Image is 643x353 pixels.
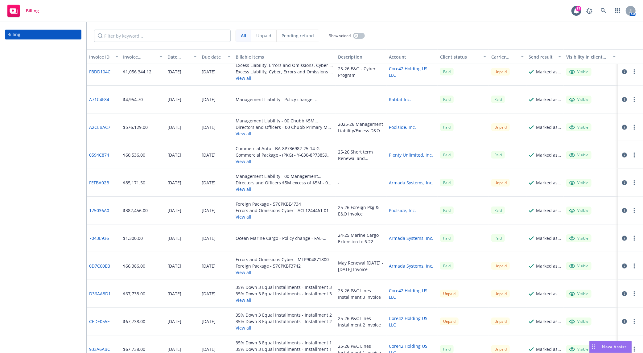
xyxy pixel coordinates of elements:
div: [DATE] [167,96,181,103]
div: Paid [491,234,505,242]
div: 35% Down 3 Equal Installments - Installment 3 [236,290,332,297]
div: Marked as sent [536,346,562,352]
div: Visible [569,291,588,297]
div: Management Liability - 00 Chubb $5M D&O/EPL/FID/Cr/K&R - J06662092 [236,117,333,124]
div: $4,954.70 [123,96,143,103]
span: Billing [26,8,39,13]
button: Client status [438,49,489,64]
div: Account [389,54,435,60]
span: Unpaid [256,32,271,39]
div: Visible [569,263,588,269]
button: Billable items [233,49,336,64]
div: Marked as sent [536,318,562,325]
div: Paid [440,234,454,242]
div: $66,386.00 [123,263,146,269]
button: Visibility in client dash [564,49,618,64]
div: Marked as sent [536,290,562,297]
a: Rabbit Inc. [389,96,411,103]
div: [DATE] [167,124,181,130]
div: 24-25 Marine Cargo Extension to 6.22 [338,232,384,245]
div: Marked as sent [536,263,562,269]
div: Carrier status [491,54,517,60]
div: [DATE] [167,68,181,75]
div: Billable items [236,54,333,60]
div: [DATE] [167,152,181,158]
div: Marked as sent [536,235,562,241]
button: Date issued [165,49,199,64]
div: Unpaid [491,123,510,131]
button: View all [236,297,332,303]
div: Paid [440,151,454,159]
div: Management Liability - 00 Management Liability $5M - AIG - [PHONE_NUMBER] [236,173,333,179]
div: Paid [440,68,454,76]
div: [DATE] [167,263,181,269]
div: [DATE] [167,207,181,214]
div: Directors and Officers - 00 Chubb Primary ML - International - J06662092 GP [236,124,333,130]
div: [DATE] [202,207,216,214]
div: $85,171.50 [123,179,146,186]
button: View all [236,158,333,165]
div: Directors and Officers $5M excess of $5M - 01 Excess D&O $5M xs $5M Binder - MPL 0928976 - 00 [236,179,333,186]
div: [DATE] [167,235,181,241]
div: 37 [576,6,581,11]
a: 0D7C60EB [89,263,110,269]
div: [DATE] [202,346,216,352]
div: Paid [440,207,454,214]
div: $382,456.00 [123,207,148,214]
button: View all [236,325,332,331]
div: 35% Down 3 Equal Installments - Installment 2 [236,312,332,318]
div: Foreign Package - 57CPKBE4734 [236,201,329,207]
div: [DATE] [202,124,216,130]
div: Visible [569,125,588,130]
div: Date issued [167,54,190,60]
a: Switch app [612,5,624,17]
div: [DATE] [167,179,181,186]
a: 933A6ABC [89,346,110,352]
div: $1,300.00 [123,235,143,241]
div: Excess Liability, Cyber, Errors and Omissions - XS E&O - Cyber $5M xs $10M (Axis) - P-001-0016487... [236,68,333,75]
div: Visible [569,69,588,75]
button: View all [236,186,333,192]
div: 35% Down 3 Equal Installments - Installment 1 [236,346,332,352]
div: - [338,179,340,186]
span: Paid [440,262,454,270]
div: 25-26 P&C Lines Installment 3 Invoice [338,287,384,300]
div: [DATE] [202,290,216,297]
span: Show voided [329,33,351,38]
div: May Renewal [DATE] - [DATE] Invoice [338,260,384,273]
div: Paid [491,207,505,214]
div: Send result [529,54,555,60]
div: $67,738.00 [123,290,146,297]
a: Poolside, Inc. [389,124,416,130]
a: A2CEBAC7 [89,124,110,130]
div: Visible [569,236,588,241]
div: Marked as sent [536,179,562,186]
div: Paid [440,345,454,353]
div: Unpaid [440,318,459,325]
div: Client status [440,54,480,60]
div: [DATE] [202,152,216,158]
div: Paid [440,123,454,131]
div: [DATE] [202,263,216,269]
div: [DATE] [202,318,216,325]
button: Send result [526,49,564,64]
div: $60,536.00 [123,152,146,158]
div: $1,056,344.12 [123,68,152,75]
a: Core42 Holding US LLC [389,287,435,300]
a: Report a Bug [583,5,596,17]
div: 25-26 Foreign Pkg & E&O Invoice [338,204,384,217]
a: Armada Systems, Inc. [389,263,434,269]
div: 35% Down 3 Equal Installments - Installment 1 [236,339,332,346]
button: Due date [199,49,233,64]
div: Commercial Package - (PKG) - Y-630-8P738594-TIL-25 [236,152,333,158]
button: View all [236,214,329,220]
a: 0594C874 [89,152,109,158]
div: [DATE] [202,179,216,186]
div: Marked as sent [536,68,562,75]
div: Paid [440,96,454,103]
a: 7043E936 [89,235,109,241]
